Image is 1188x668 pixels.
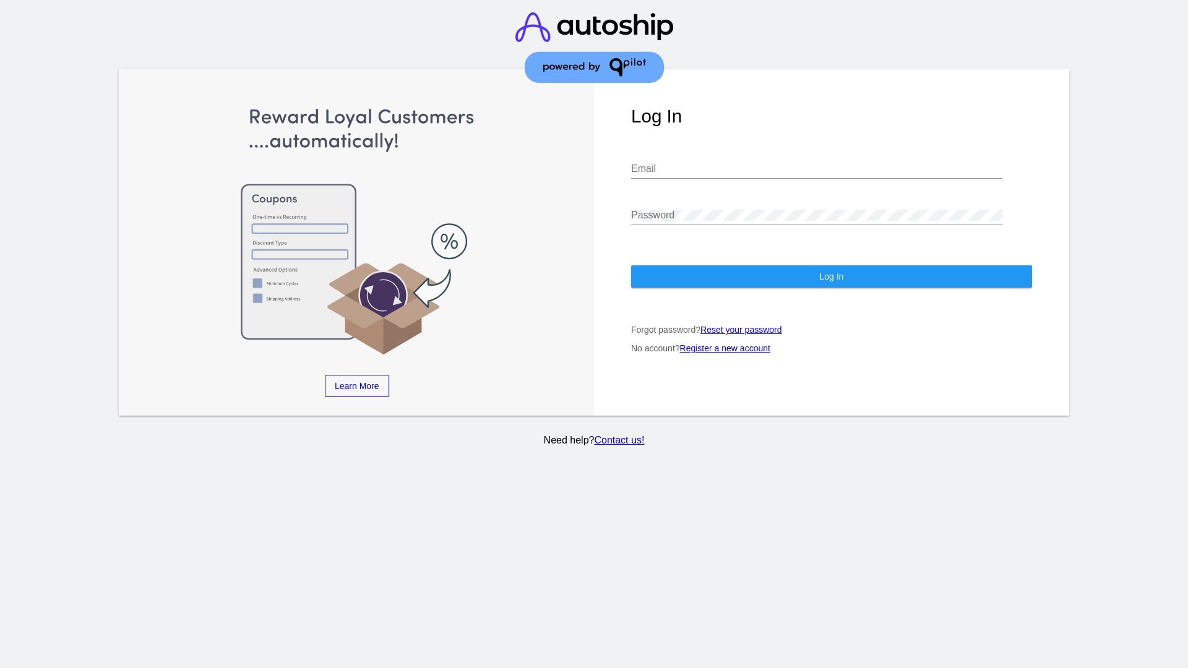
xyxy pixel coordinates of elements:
[335,381,379,391] span: Learn More
[680,343,770,353] a: Register a new account
[594,435,644,445] a: Contact us!
[631,163,1002,174] input: Email
[325,375,389,397] a: Learn More
[117,435,1072,446] p: Need help?
[157,106,557,356] img: Apply Coupons Automatically to Scheduled Orders with QPilot
[631,265,1032,288] button: Log In
[631,343,1032,353] p: No account?
[819,272,843,281] span: Log In
[631,325,1032,335] p: Forgot password?
[631,106,1032,127] h1: Log In
[700,325,782,335] a: Reset your password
